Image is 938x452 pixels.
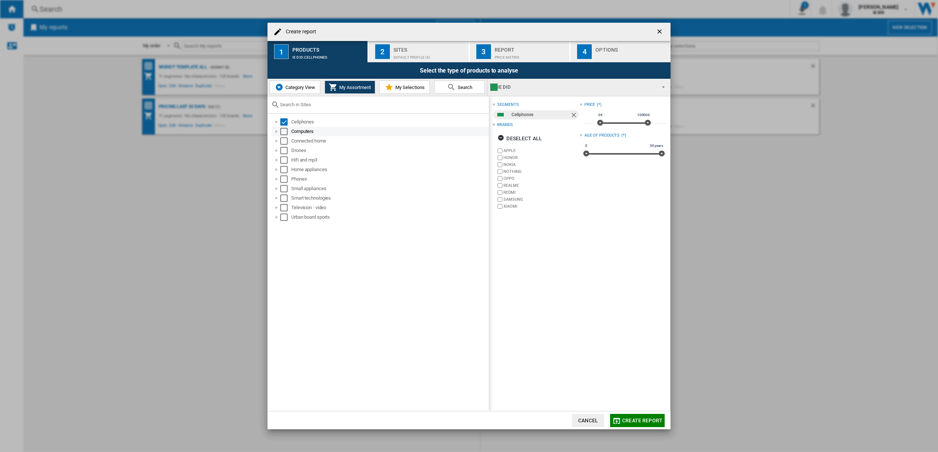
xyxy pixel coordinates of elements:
span: 10000€ [636,112,651,118]
div: 3 [476,44,491,59]
md-checkbox: Select [280,175,291,183]
md-dialog: Create report ... [267,23,671,430]
label: XIAOMI [503,204,579,209]
div: IE DID [490,82,656,92]
div: 4 [577,44,592,59]
div: Phones [291,175,488,183]
md-checkbox: Select [280,166,291,173]
div: IE DID:Cellphones [292,52,365,59]
label: REDMI [503,190,579,195]
div: Cellphones [512,110,570,119]
div: Home appliances [291,166,488,173]
div: 2 [375,44,390,59]
md-checkbox: Select [280,185,291,192]
div: Report [495,44,567,52]
input: brand.name [498,183,502,188]
div: Price [584,102,595,108]
div: Default profile (4) [394,52,466,59]
label: REALME [503,183,579,188]
div: Smart technologies [291,194,488,202]
label: OPPO [503,176,579,181]
div: Price Matrix [495,52,567,59]
div: Hifi and mp3 [291,156,488,164]
div: Connected home [291,137,488,145]
input: brand.name [498,155,502,160]
div: Urban board sports [291,214,488,221]
div: Computers [291,128,488,135]
md-checkbox: Select [280,156,291,164]
label: NOTHING [503,169,579,174]
ng-md-icon: getI18NText('BUTTONS.CLOSE_DIALOG') [656,28,665,37]
md-checkbox: Select [280,194,291,202]
div: Deselect all [498,132,542,145]
label: APPLE [503,148,579,153]
button: My Assortment [325,81,375,94]
button: 3 Report Price Matrix [470,41,570,62]
span: 0 [584,143,588,149]
md-checkbox: Select [280,137,291,145]
div: Options [595,44,668,52]
label: SAMSUNG [503,197,579,202]
div: Products [292,44,365,52]
button: Search [434,81,485,94]
div: 1 [274,44,289,59]
button: Cancel [572,414,604,427]
span: Search [456,85,472,90]
label: HONOR [503,155,579,160]
div: Drones [291,147,488,154]
img: wiser-icon-blue.png [275,83,284,92]
input: brand.name [498,162,502,167]
button: My Selections [379,81,430,94]
div: Age of products [584,133,620,138]
md-checkbox: Select [280,118,291,126]
button: 2 Sites Default profile (4) [369,41,469,62]
div: Brands [497,122,513,128]
input: Search in Sites [280,102,485,107]
h4: Create report [282,28,316,36]
button: getI18NText('BUTTONS.CLOSE_DIALOG') [653,25,668,39]
div: Cellphones [291,118,488,126]
input: brand.name [498,204,502,209]
button: Category View [270,81,320,94]
button: Deselect all [495,132,544,145]
div: Small appliances [291,185,488,192]
span: My Selections [394,85,425,90]
div: segments [497,102,518,108]
span: 30 years [649,143,664,149]
md-checkbox: Select [280,128,291,135]
ng-md-icon: Remove [570,111,579,120]
span: Category View [284,85,315,90]
md-checkbox: Select [280,214,291,221]
md-checkbox: Select [280,204,291,211]
span: 0€ [597,112,604,118]
span: Create report [622,418,662,423]
div: Select the type of products to analyse [267,62,671,79]
div: Sites [394,44,466,52]
input: brand.name [498,169,502,174]
md-checkbox: Select [280,147,291,154]
button: 4 Options [570,41,671,62]
input: brand.name [498,176,502,181]
button: Create report [610,414,665,427]
input: brand.name [498,148,502,153]
input: brand.name [498,197,502,202]
div: Television - video [291,204,488,211]
label: NOKIA [503,162,579,167]
span: My Assortment [337,85,371,90]
button: 1 Products IE DID:Cellphones [267,41,368,62]
input: brand.name [498,190,502,195]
